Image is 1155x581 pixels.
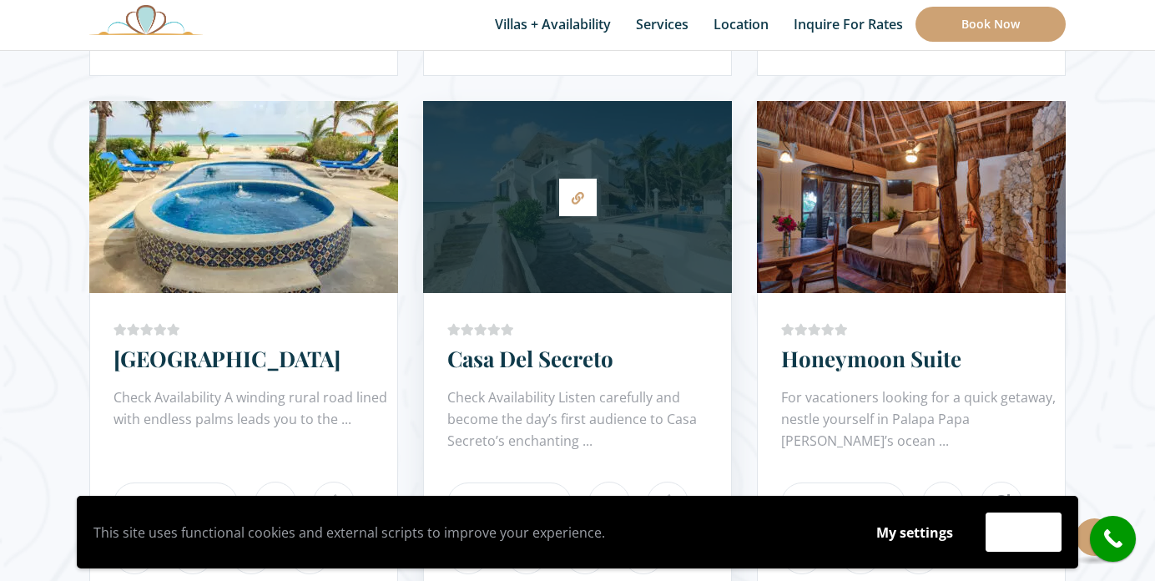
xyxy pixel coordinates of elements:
[113,386,397,453] div: Check Availability A winding rural road lined with endless palms leads you to the ...
[1090,516,1136,562] a: call
[1094,520,1132,558] i: call
[781,386,1065,453] div: For vacationers looking for a quick getaway, nestle yourself in Palapa Papa [PERSON_NAME]’s ocean...
[113,344,340,373] a: [GEOGRAPHIC_DATA]
[447,482,572,524] a: Book Now
[915,7,1066,42] a: Book Now
[781,482,905,524] a: Book Now
[860,513,969,552] button: My settings
[986,513,1062,552] button: Accept
[89,4,203,35] img: Awesome Logo
[781,344,961,373] a: Honeymoon Suite
[93,520,844,545] p: This site uses functional cookies and external scripts to improve your experience.
[447,344,613,373] a: Casa Del Secreto
[113,482,238,524] a: Book Now
[447,386,731,453] div: Check Availability Listen carefully and become the day’s first audience to Casa Secreto’s enchant...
